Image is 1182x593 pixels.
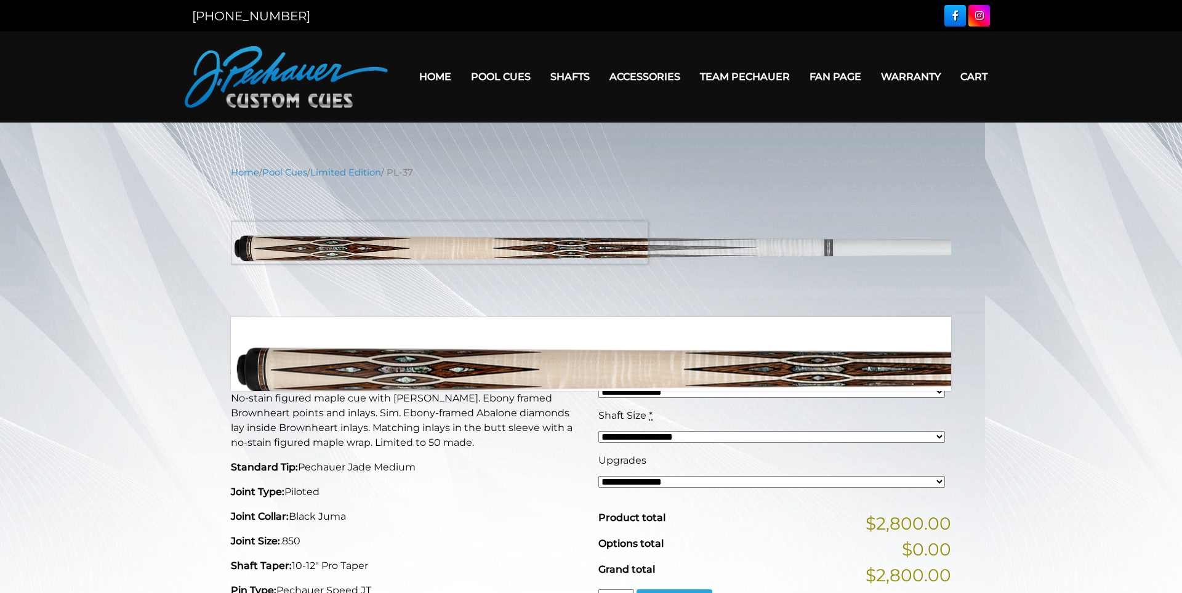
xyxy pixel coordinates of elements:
[231,509,584,524] p: Black Juma
[231,510,289,522] strong: Joint Collar:
[231,188,951,309] img: pl-37.png
[951,61,997,92] a: Cart
[660,365,664,376] abbr: required
[231,535,280,547] strong: Joint Size:
[871,61,951,92] a: Warranty
[690,61,800,92] a: Team Pechauer
[231,486,284,498] strong: Joint Type:
[598,330,609,351] span: $
[866,562,951,588] span: $2,800.00
[541,61,600,92] a: Shafts
[866,510,951,536] span: $2,800.00
[231,369,512,384] strong: This Pechauer pool cue takes 6-10 weeks to ship.
[231,166,951,179] nav: Breadcrumb
[231,167,259,178] a: Home
[231,559,584,573] p: 10-12" Pro Taper
[262,167,307,178] a: Pool Cues
[231,560,292,571] strong: Shaft Taper:
[598,365,657,376] span: Cue Weight
[185,46,388,108] img: Pechauer Custom Cues
[902,536,951,562] span: $0.00
[231,327,419,357] strong: PL-37 Pool Cue
[598,563,655,575] span: Grand total
[649,409,653,421] abbr: required
[598,538,664,549] span: Options total
[310,167,381,178] a: Limited Edition
[409,61,461,92] a: Home
[600,61,690,92] a: Accessories
[231,461,298,473] strong: Standard Tip:
[800,61,871,92] a: Fan Page
[231,485,584,499] p: Piloted
[192,9,310,23] a: [PHONE_NUMBER]
[598,330,684,351] bdi: 2,800.00
[598,409,646,421] span: Shaft Size
[231,391,584,450] p: No-stain figured maple cue with [PERSON_NAME]. Ebony framed Brownheart points and inlays. Sim. Eb...
[231,460,584,475] p: Pechauer Jade Medium
[461,61,541,92] a: Pool Cues
[231,534,584,549] p: .850
[598,512,665,523] span: Product total
[598,454,646,466] span: Upgrades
